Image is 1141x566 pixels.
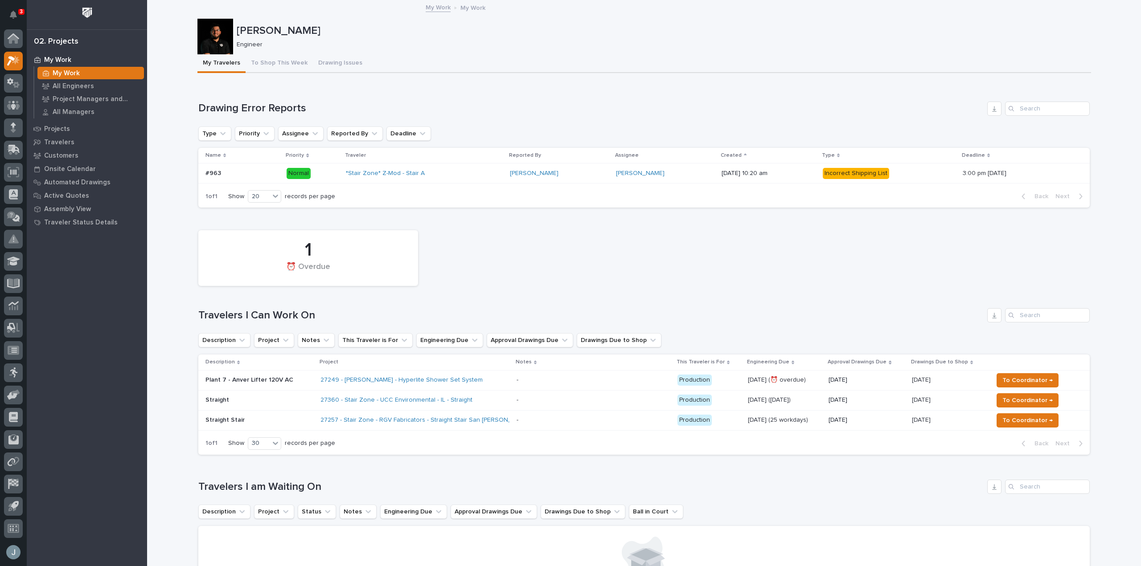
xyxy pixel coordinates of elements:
[198,309,984,322] h1: Travelers I Can Work On
[198,186,225,208] p: 1 of 1
[286,151,304,160] p: Priority
[27,53,147,66] a: My Work
[44,192,89,200] p: Active Quotes
[1002,375,1053,386] span: To Coordinator →
[198,432,225,454] p: 1 of 1
[320,416,575,424] a: 27257 - Stair Zone - RGV Fabricators - Straight Stair San [PERSON_NAME] Boys-Girls Club
[1029,440,1048,448] span: Back
[27,189,147,202] a: Active Quotes
[1052,192,1090,200] button: Next
[27,202,147,216] a: Assembly View
[829,376,905,384] p: [DATE]
[27,216,147,229] a: Traveler Status Details
[228,440,244,447] p: Show
[198,410,1090,430] tr: Straight Stair27257 - Stair Zone - RGV Fabricators - Straight Stair San [PERSON_NAME] Boys-Girls ...
[34,37,78,47] div: 02. Projects
[346,170,425,177] a: *Stair Zone* Z-Mod - Stair A
[27,149,147,162] a: Customers
[748,396,822,404] p: [DATE] ([DATE])
[677,375,712,386] div: Production
[517,396,518,404] div: -
[34,67,147,79] a: My Work
[510,170,558,177] a: [PERSON_NAME]
[79,4,95,21] img: Workspace Logo
[198,333,250,347] button: Description
[53,82,94,90] p: All Engineers
[616,170,665,177] a: [PERSON_NAME]
[963,168,1008,177] p: 3:00 pm [DATE]
[198,126,231,141] button: Type
[516,357,532,367] p: Notes
[962,151,985,160] p: Deadline
[677,357,725,367] p: This Traveler is For
[34,93,147,105] a: Project Managers and Engineers
[1005,480,1090,494] input: Search
[27,162,147,175] a: Onsite Calendar
[27,175,147,189] a: Automated Drawings
[1055,440,1075,448] span: Next
[44,138,74,147] p: Travelers
[829,396,905,404] p: [DATE]
[748,416,822,424] p: [DATE] (25 workdays)
[517,376,518,384] div: -
[298,505,336,519] button: Status
[246,54,313,73] button: To Shop This Week
[677,415,712,426] div: Production
[997,393,1059,407] button: To Coordinator →
[629,505,683,519] button: Ball in Court
[823,168,889,179] div: Incorrect Shipping List
[912,375,932,384] p: [DATE]
[205,151,221,160] p: Name
[460,2,485,12] p: My Work
[198,163,1090,183] tr: #963#963 Normal*Stair Zone* Z-Mod - Stair A [PERSON_NAME] [PERSON_NAME] [DATE] 10:20 amIncorrect ...
[198,390,1090,410] tr: Straight27360 - Stair Zone - UCC Environmental - IL - Straight - Production[DATE] ([DATE])[DATE][...
[1014,440,1052,448] button: Back
[205,416,313,424] p: Straight Stair
[1029,192,1048,200] span: Back
[254,505,294,519] button: Project
[27,122,147,135] a: Projects
[44,165,96,173] p: Onsite Calendar
[340,505,377,519] button: Notes
[313,54,368,73] button: Drawing Issues
[4,5,23,24] button: Notifications
[44,152,78,160] p: Customers
[44,179,111,187] p: Automated Drawings
[53,69,80,77] p: My Work
[338,333,413,347] button: This Traveler is For
[345,151,366,160] p: Traveler
[254,333,294,347] button: Project
[44,56,71,64] p: My Work
[285,193,335,200] p: records per page
[205,357,235,367] p: Description
[53,95,140,103] p: Project Managers and Engineers
[1014,192,1052,200] button: Back
[1002,415,1053,426] span: To Coordinator →
[205,168,223,177] p: #963
[228,193,244,200] p: Show
[541,505,625,519] button: Drawings Due to Shop
[20,8,23,15] p: 3
[213,262,403,281] div: ⏰ Overdue
[722,170,815,177] p: [DATE] 10:20 am
[44,219,118,227] p: Traveler Status Details
[487,333,573,347] button: Approval Drawings Due
[1005,102,1090,116] div: Search
[1052,440,1090,448] button: Next
[198,102,984,115] h1: Drawing Error Reports
[829,416,905,424] p: [DATE]
[237,24,1088,37] p: [PERSON_NAME]
[320,357,338,367] p: Project
[911,357,968,367] p: Drawings Due to Shop
[235,126,275,141] button: Priority
[285,440,335,447] p: records per page
[205,376,313,384] p: Plant 7 - Anver Lifter 120V AC
[237,41,1084,49] p: Engineer
[11,11,23,25] div: Notifications3
[1005,308,1090,322] div: Search
[27,135,147,149] a: Travelers
[44,205,91,213] p: Assembly View
[822,151,835,160] p: Type
[615,151,639,160] p: Assignee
